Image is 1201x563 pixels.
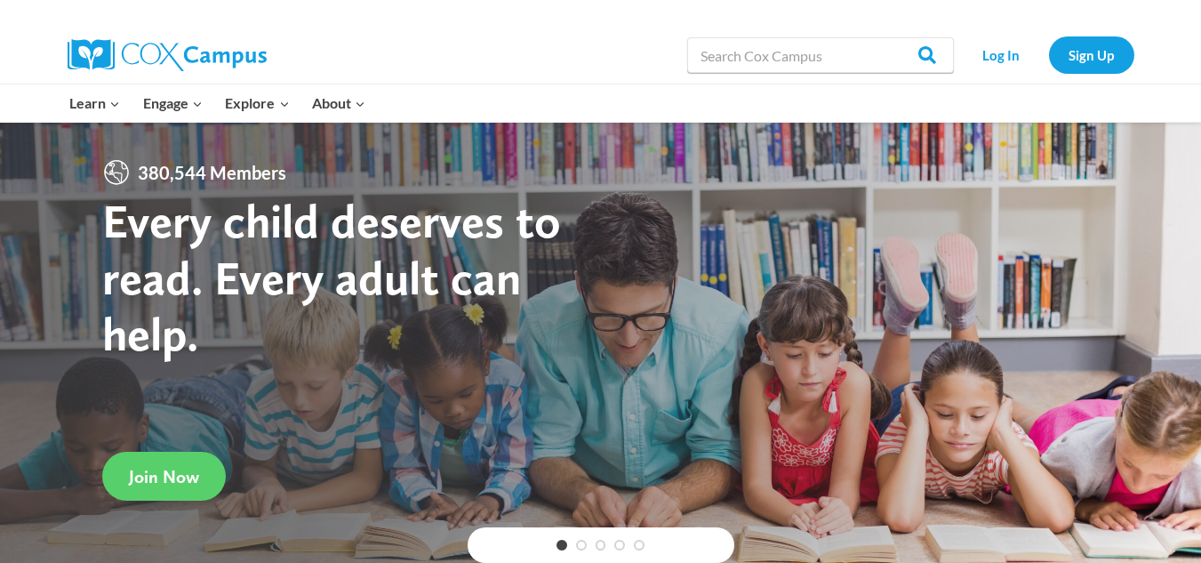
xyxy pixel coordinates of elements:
[102,192,561,362] strong: Every child deserves to read. Every adult can help.
[963,36,1040,73] a: Log In
[963,36,1134,73] nav: Secondary Navigation
[68,39,267,71] img: Cox Campus
[614,540,625,551] a: 4
[312,92,365,115] span: About
[596,540,606,551] a: 3
[556,540,567,551] a: 1
[634,540,645,551] a: 5
[69,92,120,115] span: Learn
[59,84,377,122] nav: Primary Navigation
[576,540,587,551] a: 2
[225,92,289,115] span: Explore
[1049,36,1134,73] a: Sign Up
[687,37,954,73] input: Search Cox Campus
[143,92,203,115] span: Engage
[131,158,293,187] span: 380,544 Members
[129,466,199,487] span: Join Now
[102,452,226,501] a: Join Now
